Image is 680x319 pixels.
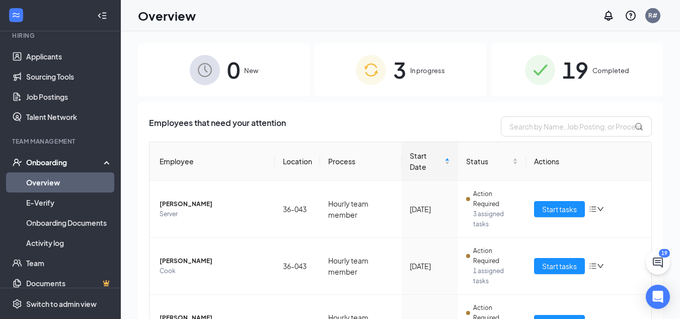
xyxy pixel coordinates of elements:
span: Action Required [473,246,518,266]
a: Activity log [26,233,112,253]
a: E-Verify [26,193,112,213]
span: down [597,206,604,213]
h1: Overview [138,7,196,24]
span: Start Date [410,150,442,172]
span: 19 [562,52,588,87]
a: Sourcing Tools [26,67,112,87]
a: Overview [26,172,112,193]
span: bars [589,205,597,213]
span: Start tasks [542,204,577,215]
a: Talent Network [26,107,112,127]
button: Start tasks [534,258,585,274]
a: Applicants [26,46,112,67]
th: Process [320,142,402,181]
span: Action Required [473,189,518,209]
span: 3 assigned tasks [473,209,518,229]
span: Cook [160,266,267,276]
div: [DATE] [410,261,450,272]
svg: UserCheck [12,157,22,167]
span: Employees that need your attention [149,116,286,137]
input: Search by Name, Job Posting, or Process [501,116,652,137]
svg: Collapse [97,11,107,21]
td: Hourly team member [320,238,402,295]
button: ChatActive [646,250,670,275]
div: Open Intercom Messenger [646,285,670,309]
a: Team [26,253,112,273]
svg: WorkstreamLogo [11,10,21,20]
span: Status [466,156,510,167]
span: Server [160,209,267,219]
div: [DATE] [410,204,450,215]
span: Start tasks [542,261,577,272]
span: 0 [227,52,240,87]
div: Onboarding [26,157,104,167]
span: Completed [592,66,629,76]
th: Location [275,142,320,181]
th: Status [458,142,526,181]
div: 19 [659,249,670,258]
a: DocumentsCrown [26,273,112,293]
td: 36-043 [275,181,320,238]
a: Job Postings [26,87,112,107]
span: [PERSON_NAME] [160,199,267,209]
span: 3 [393,52,406,87]
th: Employee [149,142,275,181]
svg: QuestionInfo [625,10,637,22]
button: Start tasks [534,201,585,217]
span: In progress [410,66,445,76]
div: R# [648,11,657,20]
td: 36-043 [275,238,320,295]
span: [PERSON_NAME] [160,256,267,266]
span: bars [589,262,597,270]
span: New [244,66,258,76]
th: Actions [526,142,651,181]
a: Onboarding Documents [26,213,112,233]
svg: Notifications [602,10,615,22]
div: Switch to admin view [26,299,97,309]
span: 1 assigned tasks [473,266,518,286]
div: Hiring [12,31,110,40]
td: Hourly team member [320,181,402,238]
div: Team Management [12,137,110,146]
svg: ChatActive [652,257,664,269]
svg: Settings [12,299,22,309]
span: down [597,263,604,270]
